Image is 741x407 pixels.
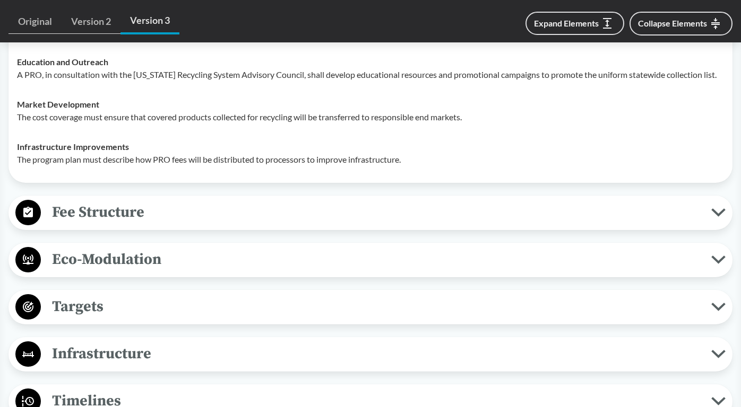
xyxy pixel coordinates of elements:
[41,247,711,271] span: Eco-Modulation
[62,10,120,34] a: Version 2
[17,153,724,166] p: The program plan must describe how PRO fees will be distributed to processors to improve infrastr...
[17,68,724,81] p: A PRO, in consultation with the [US_STATE] Recycling System Advisory Council, shall develop educa...
[41,342,711,366] span: Infrastructure
[12,341,729,368] button: Infrastructure
[17,57,108,67] strong: Education and Outreach
[12,246,729,273] button: Eco-Modulation
[17,99,99,109] strong: Market Development
[120,8,179,34] a: Version 3
[630,12,733,36] button: Collapse Elements
[8,10,62,34] a: Original
[41,295,711,318] span: Targets
[12,199,729,226] button: Fee Structure
[17,141,129,152] strong: Infrastructure Improvements
[12,294,729,321] button: Targets
[525,12,624,35] button: Expand Elements
[17,111,724,123] p: The cost coverage must ensure that covered products collected for recycling will be transferred t...
[41,200,711,224] span: Fee Structure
